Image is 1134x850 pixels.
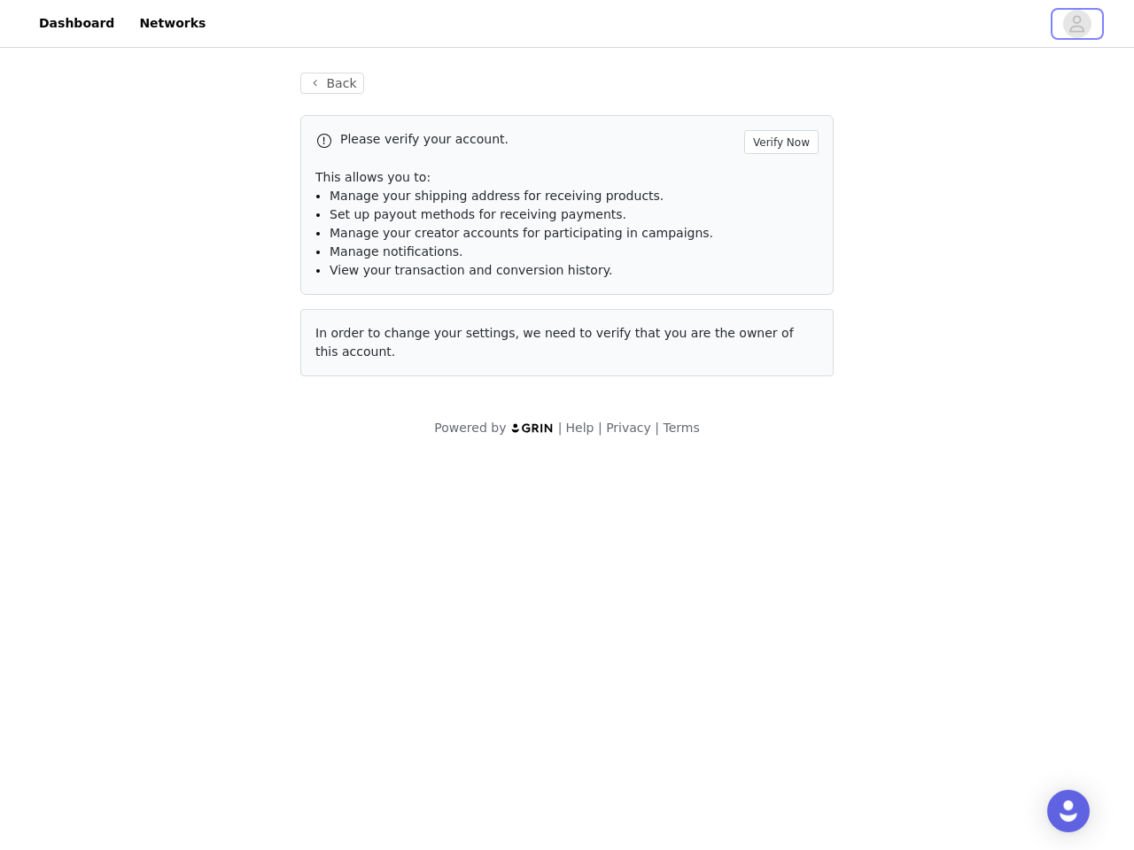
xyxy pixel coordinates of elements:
[510,422,555,434] img: logo
[558,421,563,435] span: |
[340,130,737,149] p: Please verify your account.
[330,226,713,240] span: Manage your creator accounts for participating in campaigns.
[300,73,364,94] button: Back
[598,421,602,435] span: |
[315,326,794,359] span: In order to change your settings, we need to verify that you are the owner of this account.
[1068,10,1085,38] div: avatar
[744,130,819,154] button: Verify Now
[1047,790,1090,832] div: Open Intercom Messenger
[128,4,216,43] a: Networks
[330,244,463,259] span: Manage notifications.
[663,421,699,435] a: Terms
[606,421,651,435] a: Privacy
[330,207,626,221] span: Set up payout methods for receiving payments.
[315,168,819,187] p: This allows you to:
[28,4,125,43] a: Dashboard
[330,263,612,277] span: View your transaction and conversion history.
[566,421,594,435] a: Help
[330,189,664,203] span: Manage your shipping address for receiving products.
[434,421,506,435] span: Powered by
[655,421,659,435] span: |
